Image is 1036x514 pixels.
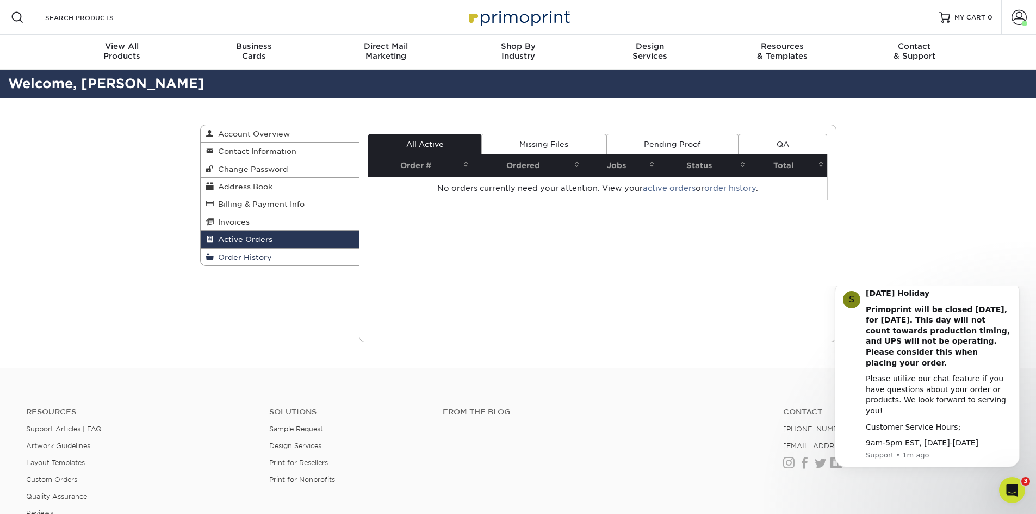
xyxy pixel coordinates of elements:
[643,184,696,193] a: active orders
[716,41,848,51] span: Resources
[24,5,42,22] div: Profile image for Support
[214,253,272,262] span: Order History
[47,88,193,130] div: Please utilize our chat feature if you have questions about your order or products. We look forwa...
[201,160,359,178] a: Change Password
[464,5,573,29] img: Primoprint
[1021,477,1030,486] span: 3
[658,154,749,177] th: Status
[848,41,981,51] span: Contact
[188,35,320,70] a: BusinessCards
[783,407,1010,417] a: Contact
[44,11,150,24] input: SEARCH PRODUCTS.....
[320,35,452,70] a: Direct MailMarketing
[214,218,250,226] span: Invoices
[584,35,716,70] a: DesignServices
[214,200,305,208] span: Billing & Payment Info
[848,35,981,70] a: Contact& Support
[201,125,359,143] a: Account Overview
[320,41,452,51] span: Direct Mail
[56,35,188,70] a: View AllProducts
[47,3,111,11] b: [DATE] Holiday
[368,154,472,177] th: Order #
[848,41,981,61] div: & Support
[214,182,272,191] span: Address Book
[269,475,335,484] a: Print for Nonprofits
[783,442,913,450] a: [EMAIL_ADDRESS][DOMAIN_NAME]
[26,442,90,450] a: Artwork Guidelines
[999,477,1025,503] iframe: Intercom live chat
[201,143,359,160] a: Contact Information
[214,235,272,244] span: Active Orders
[452,41,584,51] span: Shop By
[749,154,827,177] th: Total
[188,41,320,51] span: Business
[269,459,328,467] a: Print for Resellers
[26,425,102,433] a: Support Articles | FAQ
[201,231,359,248] a: Active Orders
[716,35,848,70] a: Resources& Templates
[26,475,77,484] a: Custom Orders
[26,407,253,417] h4: Resources
[214,129,290,138] span: Account Overview
[583,154,658,177] th: Jobs
[443,407,754,417] h4: From the Blog
[269,425,323,433] a: Sample Request
[716,41,848,61] div: & Templates
[47,19,191,81] b: Primoprint will be closed [DATE], for [DATE]. This day will not count towards production timing, ...
[26,459,85,467] a: Layout Templates
[3,481,92,510] iframe: Google Customer Reviews
[47,164,193,174] p: Message from Support, sent 1m ago
[704,184,756,193] a: order history
[368,177,827,200] td: No orders currently need your attention. View your or .
[56,41,188,51] span: View All
[201,249,359,265] a: Order History
[481,134,606,154] a: Missing Files
[472,154,583,177] th: Ordered
[188,41,320,61] div: Cards
[606,134,739,154] a: Pending Proof
[988,14,992,21] span: 0
[201,213,359,231] a: Invoices
[818,286,1036,485] iframe: Intercom notifications message
[452,35,584,70] a: Shop ByIndustry
[368,134,481,154] a: All Active
[320,41,452,61] div: Marketing
[47,136,193,147] div: Customer Service Hours;
[452,41,584,61] div: Industry
[269,442,321,450] a: Design Services
[47,152,193,163] div: 9am-5pm EST, [DATE]-[DATE]
[214,165,288,174] span: Change Password
[201,178,359,195] a: Address Book
[739,134,827,154] a: QA
[783,425,851,433] a: [PHONE_NUMBER]
[584,41,716,61] div: Services
[56,41,188,61] div: Products
[214,147,296,156] span: Contact Information
[201,195,359,213] a: Billing & Payment Info
[269,407,426,417] h4: Solutions
[954,13,985,22] span: MY CART
[47,2,193,163] div: Message content
[584,41,716,51] span: Design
